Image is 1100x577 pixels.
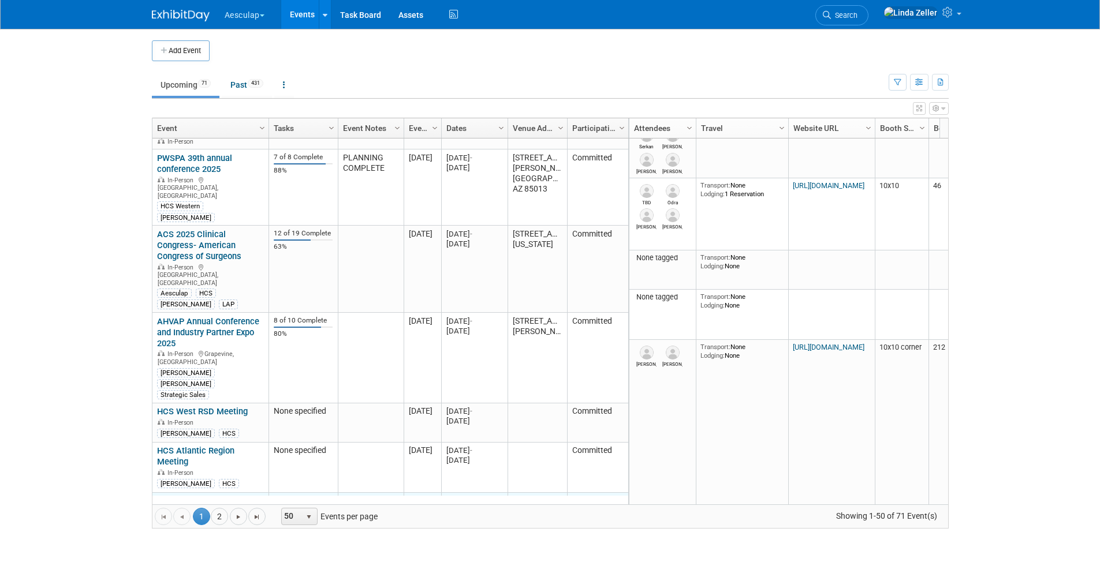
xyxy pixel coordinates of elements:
span: 71 [198,79,211,88]
div: None specified [274,445,333,456]
a: Go to the next page [230,508,247,525]
img: In-Person Event [158,419,165,425]
div: [DATE] [446,445,502,455]
td: [DATE] [404,149,441,226]
span: Transport: [700,181,730,189]
div: Conner Cunningham [636,359,657,367]
div: [PERSON_NAME] [157,368,215,377]
span: Lodging: [700,190,725,198]
span: Column Settings [327,123,336,133]
div: Grapevine, [GEOGRAPHIC_DATA] [157,349,263,366]
span: 1 [193,508,210,525]
span: Column Settings [685,123,694,133]
div: Strategic Sales [157,390,209,399]
span: Transport: [700,293,730,301]
a: ACS 2025 Clinical Congress- American Congress of Surgeons [157,229,241,261]
div: [DATE] [446,416,502,426]
td: Committed [567,313,628,403]
a: Past431 [222,74,272,96]
span: Go to the next page [234,512,243,522]
div: None 1 Reservation [700,181,784,198]
div: Allison Hughes [636,222,657,230]
a: Venue Address [513,118,560,138]
td: 212 [929,340,965,513]
a: [URL][DOMAIN_NAME] [793,181,864,190]
img: Linda Zeller [883,6,938,19]
span: 431 [248,79,263,88]
span: Lodging: [700,262,725,270]
span: Search [831,11,857,20]
span: - [470,317,472,325]
a: 2 [211,508,228,525]
a: Column Settings [862,118,875,136]
td: [STREET_ADDRESS][PERSON_NAME] [508,313,567,403]
div: TBD [636,198,657,205]
div: Serkan Bellikli [636,142,657,149]
div: [DATE] [446,406,502,416]
div: 8 of 10 Complete [274,316,333,325]
a: Column Settings [683,118,696,136]
img: Patrick Hamill [666,153,680,167]
span: Showing 1-50 of 71 Event(s) [825,508,948,524]
div: Evan Billington [636,167,657,174]
span: Column Settings [777,123,786,133]
img: Marlon Mays [666,208,680,222]
td: [DATE] [404,443,441,493]
td: Committed [567,226,628,313]
div: [GEOGRAPHIC_DATA], [GEOGRAPHIC_DATA] [157,175,263,200]
a: Booth Number [934,118,957,138]
a: Column Settings [916,118,929,136]
a: Column Settings [554,118,567,136]
div: [DATE] [446,316,502,326]
span: In-Person [167,419,197,426]
td: 13044 [929,98,965,178]
span: Column Settings [918,123,927,133]
a: AHVAP Annual Conference and Industry Partner Expo 2025 [157,316,259,349]
img: TBD [640,184,654,198]
a: PWSPA 39th annual conference 2025 [157,153,232,174]
div: None tagged [633,293,691,302]
span: Column Settings [258,123,267,133]
img: In-Person Event [158,177,165,182]
a: Event Month [409,118,434,138]
span: In-Person [167,264,197,271]
a: Dates [446,118,500,138]
div: Patrick Hamill [662,167,683,174]
span: In-Person [167,177,197,184]
div: Aesculap [157,288,192,298]
div: Marlon Mays [662,222,683,230]
span: Column Settings [393,123,402,133]
img: Odra Anderson [666,184,680,198]
a: Column Settings [775,118,788,136]
a: Go to the first page [155,508,172,525]
div: None specified [274,406,333,417]
div: [PERSON_NAME] [157,299,215,309]
img: In-Person Event [158,264,165,269]
a: Booth Size [880,118,921,138]
td: 10x10 corner [875,340,929,513]
td: 10x10 [875,178,929,250]
div: [DATE] [446,455,502,465]
span: In-Person [167,469,197,477]
span: - [470,407,472,415]
td: 10x10 corner [875,98,929,178]
div: [PERSON_NAME] [157,379,215,388]
div: [PERSON_NAME] [157,479,215,488]
div: HCS [219,429,239,438]
span: Transport: [700,253,730,261]
img: Allison Hughes [640,208,654,222]
span: - [470,446,472,455]
td: Committed [567,443,628,493]
div: Brian Knop [662,359,683,367]
img: In-Person Event [158,350,165,356]
div: 80% [274,329,333,338]
div: 12 of 19 Complete [274,229,333,238]
div: None tagged [633,253,691,263]
span: Column Settings [556,123,565,133]
td: [STREET_ADDRESS][PERSON_NAME] [GEOGRAPHIC_DATA], AZ 85013 [508,149,567,226]
a: Column Settings [391,118,404,136]
div: [PERSON_NAME] [157,429,215,438]
span: Column Settings [497,123,506,133]
div: [DATE] [446,163,502,173]
div: None None [700,293,784,309]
